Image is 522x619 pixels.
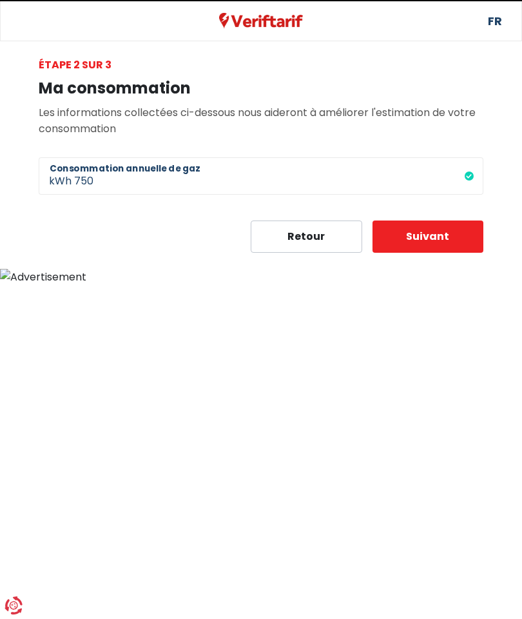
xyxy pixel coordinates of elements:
[251,221,362,253] button: Retour
[219,13,304,29] img: Veriftarif logo
[39,57,483,73] div: Étape 2 sur 3
[39,104,483,137] p: Les informations collectées ci-dessous nous aideront à améliorer l'estimation de votre consommation
[372,221,484,253] button: Suivant
[39,79,483,98] h1: Ma consommation
[488,1,501,41] a: FR
[39,157,74,195] span: kWh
